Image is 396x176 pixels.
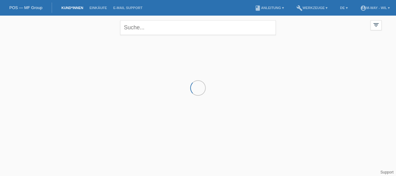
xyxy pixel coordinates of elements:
[380,170,394,174] a: Support
[293,6,331,10] a: buildWerkzeuge ▾
[373,22,379,28] i: filter_list
[110,6,146,10] a: E-Mail Support
[360,5,366,11] i: account_circle
[255,5,261,11] i: book
[296,5,303,11] i: build
[252,6,287,10] a: bookAnleitung ▾
[86,6,110,10] a: Einkäufe
[9,5,42,10] a: POS — MF Group
[357,6,393,10] a: account_circlem-way - Wil ▾
[337,6,351,10] a: DE ▾
[58,6,86,10] a: Kund*innen
[136,17,260,35] div: Sie haben die falsche Anmeldeseite in Ihren Lesezeichen/Favoriten gespeichert. Bitte nicht [DOMAI...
